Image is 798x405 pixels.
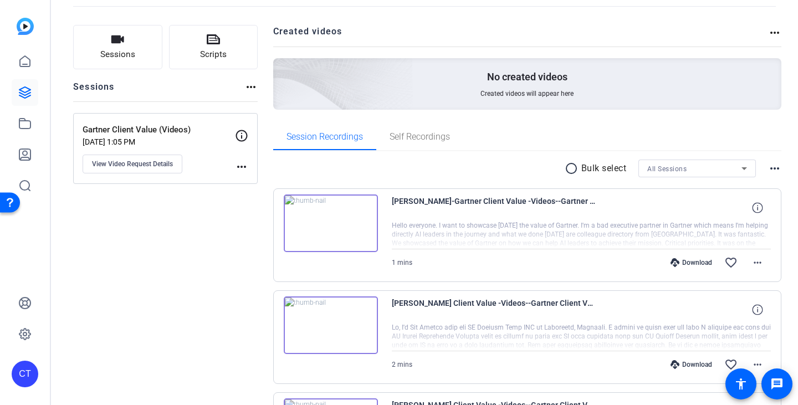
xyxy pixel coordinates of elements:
[665,360,718,369] div: Download
[392,361,412,368] span: 2 mins
[284,194,378,252] img: thumb-nail
[565,162,581,175] mat-icon: radio_button_unchecked
[734,377,748,391] mat-icon: accessibility
[235,160,248,173] mat-icon: more_horiz
[12,361,38,387] div: CT
[17,18,34,35] img: blue-gradient.svg
[751,256,764,269] mat-icon: more_horiz
[284,296,378,354] img: thumb-nail
[665,258,718,267] div: Download
[244,80,258,94] mat-icon: more_horiz
[768,26,781,39] mat-icon: more_horiz
[169,25,258,69] button: Scripts
[487,70,567,84] p: No created videos
[647,165,687,173] span: All Sessions
[392,194,597,221] span: [PERSON_NAME]-Gartner Client Value -Videos--Gartner Client Value -Videos--1759246141980-webcam
[83,124,235,136] p: Gartner Client Value (Videos)
[287,132,363,141] span: Session Recordings
[724,256,738,269] mat-icon: favorite_border
[480,89,574,98] span: Created videos will appear here
[92,160,173,168] span: View Video Request Details
[390,132,450,141] span: Self Recordings
[724,358,738,371] mat-icon: favorite_border
[581,162,627,175] p: Bulk select
[770,377,784,391] mat-icon: message
[768,162,781,175] mat-icon: more_horiz
[83,137,235,146] p: [DATE] 1:05 PM
[73,80,115,101] h2: Sessions
[392,259,412,266] span: 1 mins
[200,48,227,61] span: Scripts
[73,25,162,69] button: Sessions
[392,296,597,323] span: [PERSON_NAME] Client Value -Videos--Gartner Client Value -Videos--1758035880110-webcam
[751,358,764,371] mat-icon: more_horiz
[100,48,135,61] span: Sessions
[273,25,769,47] h2: Created videos
[83,155,182,173] button: View Video Request Details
